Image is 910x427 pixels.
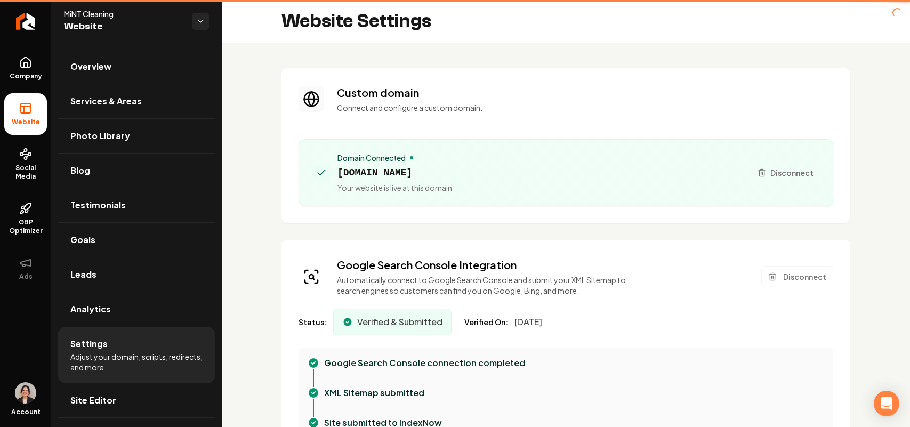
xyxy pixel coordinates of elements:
span: Verified & Submitted [357,316,442,328]
span: Domain Connected [337,152,406,163]
a: Photo Library [58,119,215,153]
span: Website [7,118,44,126]
a: Company [4,47,47,89]
img: Rebolt Logo [16,13,36,30]
span: Status: [299,317,327,327]
a: Testimonials [58,188,215,222]
button: Ads [4,248,47,289]
p: Connect and configure a custom domain. [337,102,833,113]
span: Site Editor [70,394,116,407]
span: MiNT Cleaning [64,9,183,19]
a: Site Editor [58,383,215,417]
h3: Google Search Console Integration [337,257,637,272]
span: Ads [15,272,37,281]
p: Google Search Console connection completed [324,357,525,369]
span: [DOMAIN_NAME] [337,165,452,180]
button: Open user button [15,382,36,404]
span: Disconnect [770,167,814,179]
button: Disconnect [751,163,820,182]
span: Goals [70,233,95,246]
a: GBP Optimizer [4,194,47,244]
span: Settings [70,337,108,350]
span: Adjust your domain, scripts, redirects, and more. [70,351,203,373]
span: Services & Areas [70,95,142,108]
span: GBP Optimizer [4,218,47,235]
span: Verified On: [464,317,508,327]
p: XML Sitemap submitted [324,386,424,399]
div: Open Intercom Messenger [874,391,899,416]
a: Leads [58,257,215,292]
span: Leads [70,268,96,281]
p: Automatically connect to Google Search Console and submit your XML Sitemap to search engines so c... [337,275,637,296]
span: [DATE] [514,316,542,328]
a: Services & Areas [58,84,215,118]
h2: Website Settings [281,11,431,32]
span: Analytics [70,303,111,316]
span: Social Media [4,164,47,181]
a: Blog [58,154,215,188]
span: Account [11,408,41,416]
span: Photo Library [70,130,130,142]
a: Social Media [4,139,47,189]
span: Company [5,72,46,80]
span: Blog [70,164,90,177]
span: Overview [70,60,111,73]
a: Analytics [58,292,215,326]
span: Testimonials [70,199,126,212]
span: Website [64,19,183,34]
img: Brisa Leon [15,382,36,404]
h3: Custom domain [337,85,833,100]
a: Goals [58,223,215,257]
span: Your website is live at this domain [337,182,452,193]
button: Disconnect [761,266,833,287]
a: Overview [58,50,215,84]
